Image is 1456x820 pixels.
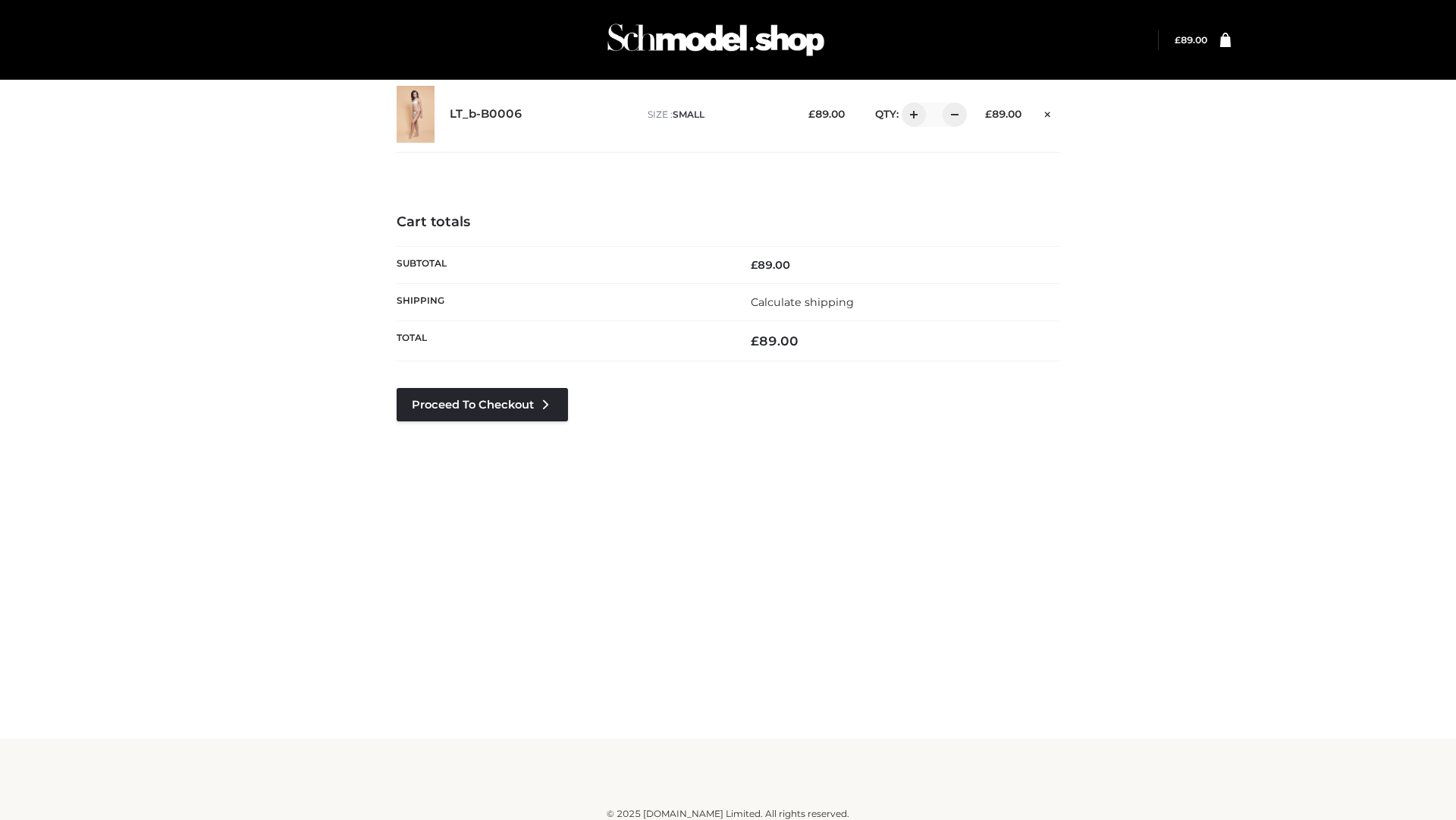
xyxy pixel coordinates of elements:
a: LT_b-B0006 [450,107,522,121]
a: Proceed to Checkout [397,388,568,421]
p: size : [648,108,785,121]
th: Shipping [397,283,728,320]
span: £ [808,108,815,120]
bdi: 89.00 [751,258,790,272]
div: QTY: [860,102,962,127]
img: Schmodel Admin 964 [602,10,830,70]
a: Remove this item [1037,102,1059,122]
bdi: 89.00 [1175,34,1207,46]
a: Calculate shipping [751,295,854,309]
span: £ [751,333,759,348]
a: £89.00 [1175,34,1207,46]
span: £ [985,108,992,120]
span: £ [1175,34,1181,46]
bdi: 89.00 [985,108,1021,120]
h4: Cart totals [397,214,1059,231]
bdi: 89.00 [808,108,845,120]
span: SMALL [673,109,704,120]
th: Total [397,321,728,361]
th: Subtotal [397,246,728,283]
span: £ [751,258,758,272]
bdi: 89.00 [751,333,799,348]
